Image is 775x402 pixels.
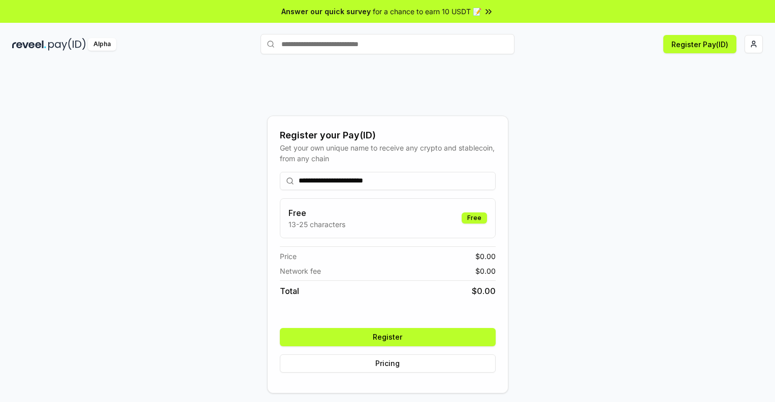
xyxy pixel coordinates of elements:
[280,285,299,297] span: Total
[663,35,736,53] button: Register Pay(ID)
[280,266,321,276] span: Network fee
[48,38,86,51] img: pay_id
[280,328,496,346] button: Register
[472,285,496,297] span: $ 0.00
[280,354,496,373] button: Pricing
[280,128,496,142] div: Register your Pay(ID)
[288,207,345,219] h3: Free
[12,38,46,51] img: reveel_dark
[475,251,496,262] span: $ 0.00
[475,266,496,276] span: $ 0.00
[88,38,116,51] div: Alpha
[281,6,371,17] span: Answer our quick survey
[288,219,345,230] p: 13-25 characters
[462,212,487,224] div: Free
[373,6,481,17] span: for a chance to earn 10 USDT 📝
[280,142,496,164] div: Get your own unique name to receive any crypto and stablecoin, from any chain
[280,251,297,262] span: Price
